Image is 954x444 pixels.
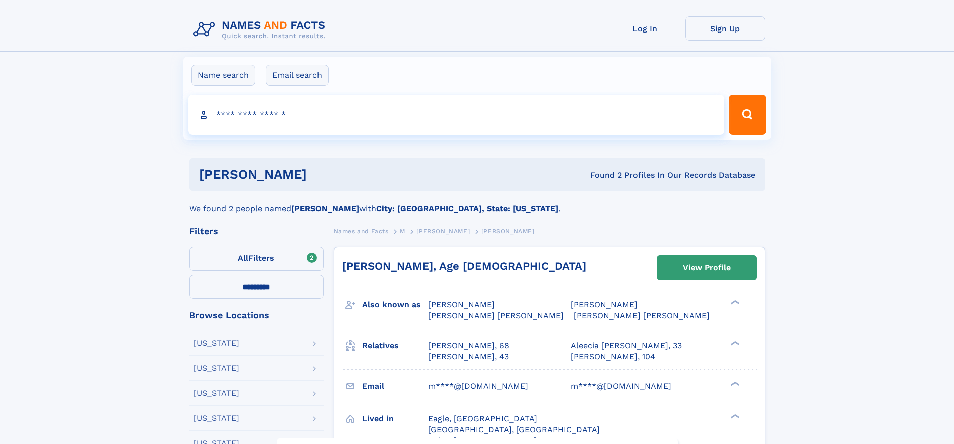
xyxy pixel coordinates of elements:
[728,340,740,346] div: ❯
[362,337,428,354] h3: Relatives
[191,65,255,86] label: Name search
[194,339,239,347] div: [US_STATE]
[362,410,428,427] h3: Lived in
[194,414,239,422] div: [US_STATE]
[605,16,685,41] a: Log In
[342,260,586,272] a: [PERSON_NAME], Age [DEMOGRAPHIC_DATA]
[449,170,755,181] div: Found 2 Profiles In Our Records Database
[238,253,248,263] span: All
[416,228,470,235] span: [PERSON_NAME]
[574,311,710,320] span: [PERSON_NAME] [PERSON_NAME]
[416,225,470,237] a: [PERSON_NAME]
[362,378,428,395] h3: Email
[376,204,558,213] b: City: [GEOGRAPHIC_DATA], State: [US_STATE]
[685,16,765,41] a: Sign Up
[428,311,564,320] span: [PERSON_NAME] [PERSON_NAME]
[683,256,731,279] div: View Profile
[291,204,359,213] b: [PERSON_NAME]
[400,228,405,235] span: M
[571,351,655,362] a: [PERSON_NAME], 104
[189,247,324,271] label: Filters
[571,340,682,351] a: Aleecia [PERSON_NAME], 33
[362,296,428,313] h3: Also known as
[266,65,329,86] label: Email search
[189,16,334,43] img: Logo Names and Facts
[728,413,740,419] div: ❯
[428,414,537,423] span: Eagle, [GEOGRAPHIC_DATA]
[194,389,239,397] div: [US_STATE]
[428,300,495,309] span: [PERSON_NAME]
[657,256,756,280] a: View Profile
[428,425,600,434] span: [GEOGRAPHIC_DATA], [GEOGRAPHIC_DATA]
[728,380,740,387] div: ❯
[194,364,239,372] div: [US_STATE]
[189,311,324,320] div: Browse Locations
[428,340,509,351] a: [PERSON_NAME], 68
[428,351,509,362] a: [PERSON_NAME], 43
[188,95,725,135] input: search input
[728,299,740,306] div: ❯
[571,300,638,309] span: [PERSON_NAME]
[481,228,535,235] span: [PERSON_NAME]
[189,191,765,215] div: We found 2 people named with .
[729,95,766,135] button: Search Button
[334,225,389,237] a: Names and Facts
[400,225,405,237] a: M
[199,168,449,181] h1: [PERSON_NAME]
[189,227,324,236] div: Filters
